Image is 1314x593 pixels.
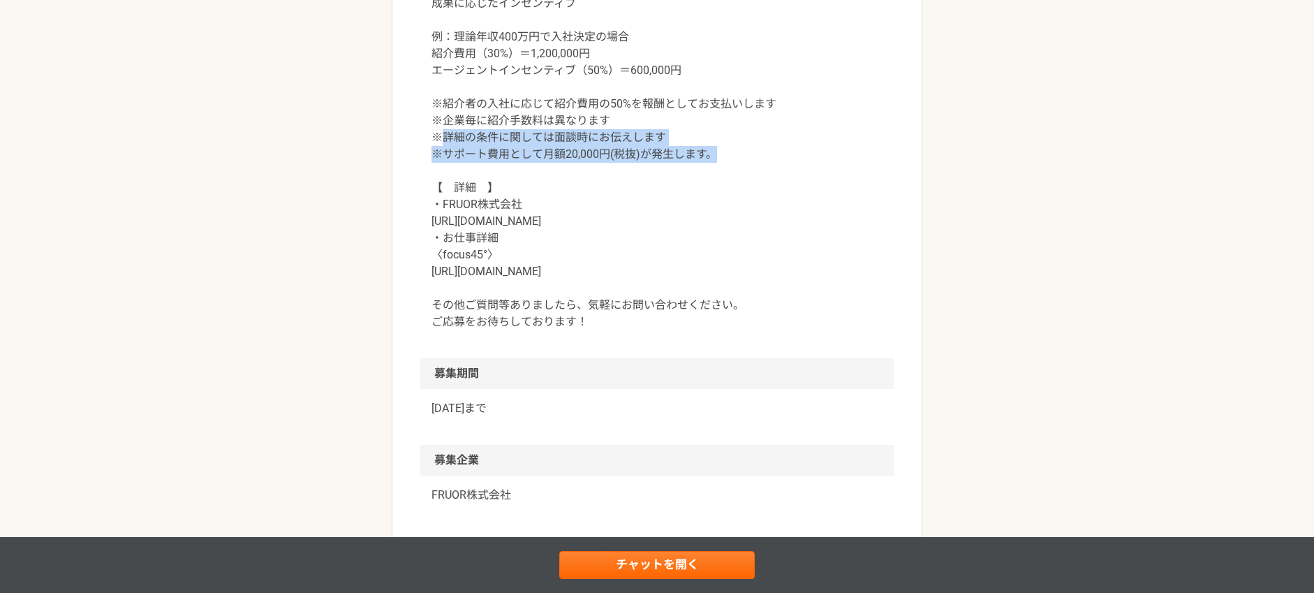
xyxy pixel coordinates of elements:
[559,551,755,579] a: チャットを開く
[420,445,894,476] h2: 募集企業
[431,400,883,417] p: [DATE]まで
[420,358,894,389] h2: 募集期間
[431,487,883,504] a: FRUOR株式会社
